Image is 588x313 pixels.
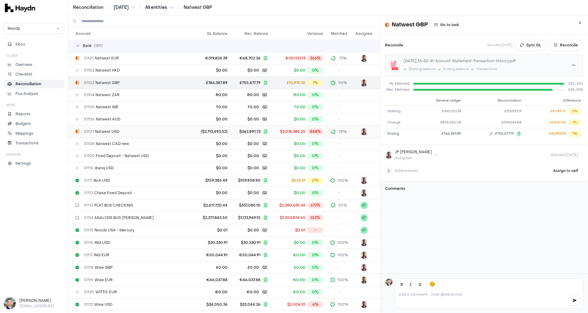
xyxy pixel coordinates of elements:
[19,298,64,303] h3: [PERSON_NAME]
[238,215,261,220] span: $1,173,969.10
[84,190,132,195] span: Chase Fixed Deposit
[308,55,323,61] div: 366%
[247,141,259,146] span: $0.00
[385,167,419,174] button: Addreviewer
[293,290,305,294] span: €0.00
[285,56,305,61] span: €251,122.13
[308,252,323,258] div: 0%
[338,153,340,158] span: -
[84,93,120,97] span: Natwest ZAR
[294,166,305,170] span: $0.00
[548,165,583,176] button: Assign to self
[466,120,522,125] button: £599,544.68
[6,53,18,58] h3: Close
[15,161,31,166] p: Settings
[247,166,259,170] span: $0.00
[308,80,323,86] div: 1%
[360,214,368,221] span: KT
[239,56,261,61] span: €68,702.26
[360,239,368,246] button: JP Smit
[84,240,93,245] span: 51116
[549,40,583,51] button: Reconcile
[360,264,368,271] img: JP Smit
[360,301,368,308] img: JP Smit
[138,4,142,10] span: /
[360,55,368,62] img: JP Smit
[294,93,305,97] span: R0.00
[385,87,410,93] div: Rec. Matched
[395,156,432,160] div: Assignee
[84,129,119,134] span: Natwest USD
[84,153,95,158] span: 51109
[84,117,95,122] span: 51106
[4,70,64,79] a: Checklist
[84,68,120,73] span: Natwest HKD
[4,129,64,138] a: Mappings
[477,67,497,72] div: Transactions
[431,20,463,30] button: Go to task
[84,56,94,61] span: 51101
[385,150,437,160] button: JP SmitJP [PERSON_NAME]Assignee
[338,290,340,294] span: -
[414,96,464,106] th: General Ledger
[4,110,64,118] a: Reports
[6,152,21,157] h3: Manage
[84,240,110,245] span: ING USD
[239,253,261,257] span: €50,044.91
[84,141,129,146] span: Natwest CAD new
[308,264,323,271] div: 0%
[407,280,415,288] button: Italic (Ctrl+I)
[385,117,414,128] td: Change
[338,129,347,134] span: 78%
[395,150,432,154] div: JP [PERSON_NAME]
[569,119,581,126] div: 1%
[247,105,259,109] span: ₹0.00
[550,109,566,114] div: £4,089.70
[395,168,419,173] span: Add reviewer
[308,129,323,135] div: 848%
[84,190,93,195] span: 51112
[15,62,32,67] p: Overview
[568,81,583,86] span: 232 / 232
[385,81,410,86] span: GL Matched
[84,105,118,109] span: Natwest INR
[240,80,261,85] span: £755,477.79
[4,80,64,88] a: Reconciliation
[6,103,15,107] h3: Apps
[84,215,154,220] span: ANALYSIS BUS [PERSON_NAME]
[295,228,305,233] span: $0.01
[190,76,230,89] td: £766,387.89
[73,5,103,11] a: Reconciliation
[190,174,230,187] td: $159,385.49
[360,276,368,284] button: JP Smit
[495,131,514,136] span: £755,477.79
[360,128,368,135] img: JP Smit
[84,265,113,270] span: Wise GBP
[84,80,120,85] span: Natwest GBP
[338,190,340,195] span: -
[294,153,305,158] span: $0.00
[546,153,583,157] span: Started [DATE]
[308,215,323,221] div: 103%
[84,105,95,109] span: 51105
[385,128,414,140] td: Ending
[360,202,368,209] span: KT
[308,202,323,208] div: 677%
[337,278,348,282] span: 100%
[338,93,340,97] span: -
[338,141,340,146] span: -
[190,224,230,236] td: $0.01
[337,302,348,307] span: 100%
[308,190,323,196] div: 0%
[190,199,230,211] td: $2,617,720.44
[385,20,463,30] div: Natwest GBP
[230,28,271,40] th: Rec. Balance
[338,68,340,73] span: -
[428,280,437,288] button: 😊
[338,166,340,170] span: -
[385,278,393,286] img: Ole Heine
[338,215,340,220] span: -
